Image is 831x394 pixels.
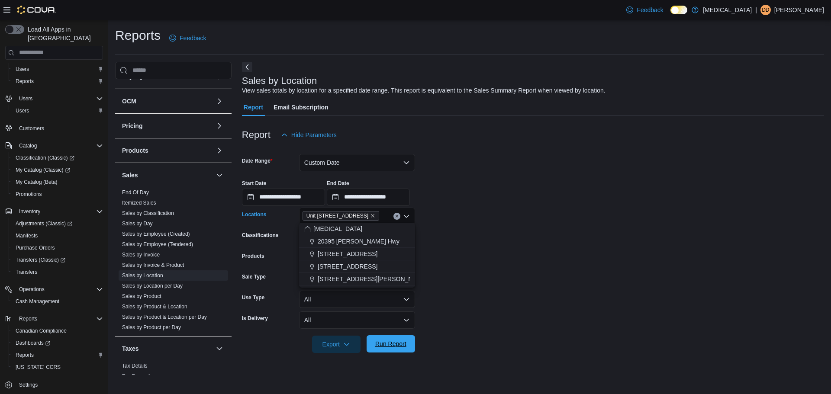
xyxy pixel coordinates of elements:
span: [US_STATE] CCRS [16,364,61,371]
label: Sale Type [242,273,266,280]
label: Date Range [242,157,273,164]
a: Cash Management [12,296,63,307]
a: My Catalog (Classic) [12,165,74,175]
button: Custom Date [299,154,415,171]
button: All [299,291,415,308]
a: Classification (Classic) [12,153,78,163]
button: Users [2,93,106,105]
span: Tax Exemptions [122,373,159,380]
span: Reports [16,78,34,85]
button: Sales [122,171,213,179]
span: Purchase Orders [12,243,103,253]
span: Sales by Employee (Created) [122,231,190,237]
button: [US_STATE] CCRS [9,361,106,373]
span: Settings [19,381,38,388]
button: OCM [122,97,213,106]
button: Taxes [122,344,213,353]
a: Sales by Location per Day [122,283,183,289]
span: Catalog [19,142,37,149]
span: Hide Parameters [291,131,337,139]
span: Sales by Location per Day [122,282,183,289]
a: Dashboards [12,338,54,348]
button: Inventory [2,205,106,218]
span: Dark Mode [670,14,671,15]
button: Close list of options [403,213,410,220]
button: Next [242,62,252,72]
button: Settings [2,378,106,391]
h1: Reports [115,27,161,44]
a: Sales by Day [122,221,153,227]
button: Taxes [214,343,225,354]
span: Dd [762,5,769,15]
button: Clear input [393,213,400,220]
button: 20395 [PERSON_NAME] Hwy [299,235,415,248]
a: Transfers (Classic) [12,255,69,265]
span: My Catalog (Classic) [16,167,70,173]
span: Cash Management [12,296,103,307]
a: My Catalog (Classic) [9,164,106,176]
span: Reports [16,314,103,324]
button: Users [9,105,106,117]
span: Dashboards [12,338,103,348]
span: Reports [12,350,103,360]
span: Catalog [16,141,103,151]
input: Press the down key to open a popover containing a calendar. [242,189,325,206]
button: Remove Unit 385 North Dollarton Highway from selection in this group [370,213,375,218]
button: Cash Management [9,295,106,308]
a: Dashboards [9,337,106,349]
span: My Catalog (Classic) [12,165,103,175]
a: Sales by Invoice & Product [122,262,184,268]
button: [STREET_ADDRESS] [299,260,415,273]
span: Tax Details [122,362,148,369]
a: Reports [12,350,37,360]
span: Export [317,336,355,353]
span: Users [12,64,103,74]
button: Products [122,146,213,155]
span: My Catalog (Beta) [12,177,103,187]
span: Sales by Product [122,293,161,300]
button: Catalog [16,141,40,151]
div: Diego de Azevedo [760,5,771,15]
span: Feedback [180,34,206,42]
div: View sales totals by location for a specified date range. This report is equivalent to the Sales ... [242,86,606,95]
span: Adjustments (Classic) [16,220,72,227]
span: Promotions [16,191,42,198]
button: [STREET_ADDRESS] [299,248,415,260]
span: Sales by Product per Day [122,324,181,331]
button: Operations [2,283,106,295]
a: Settings [16,380,41,390]
span: Sales by Day [122,220,153,227]
a: Sales by Product per Day [122,324,181,330]
span: Classification (Classic) [12,153,103,163]
span: Sales by Location [122,272,163,279]
p: | [755,5,757,15]
p: [PERSON_NAME] [774,5,824,15]
button: Manifests [9,230,106,242]
button: Pricing [214,121,225,131]
a: Sales by Employee (Created) [122,231,190,237]
button: Reports [9,349,106,361]
span: Customers [19,125,44,132]
a: Adjustments (Classic) [9,218,106,230]
button: My Catalog (Beta) [9,176,106,188]
span: Sales by Employee (Tendered) [122,241,193,248]
h3: OCM [122,97,136,106]
a: End Of Day [122,189,149,195]
button: OCM [214,96,225,106]
span: [STREET_ADDRESS][PERSON_NAME] [318,275,428,283]
span: Canadian Compliance [12,326,103,336]
a: Sales by Product & Location [122,304,187,310]
span: Email Subscription [274,99,329,116]
a: Sales by Location [122,272,163,279]
div: Choose from the following options [299,223,415,285]
span: Promotions [12,189,103,199]
span: My Catalog (Beta) [16,179,58,186]
span: Transfers [12,267,103,277]
input: Press the down key to open a popover containing a calendar. [327,189,410,206]
button: Promotions [9,188,106,200]
span: Unit [STREET_ADDRESS] [306,211,368,220]
h3: Sales [122,171,138,179]
a: Sales by Product [122,293,161,299]
a: My Catalog (Beta) [12,177,61,187]
span: Inventory [19,208,40,215]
